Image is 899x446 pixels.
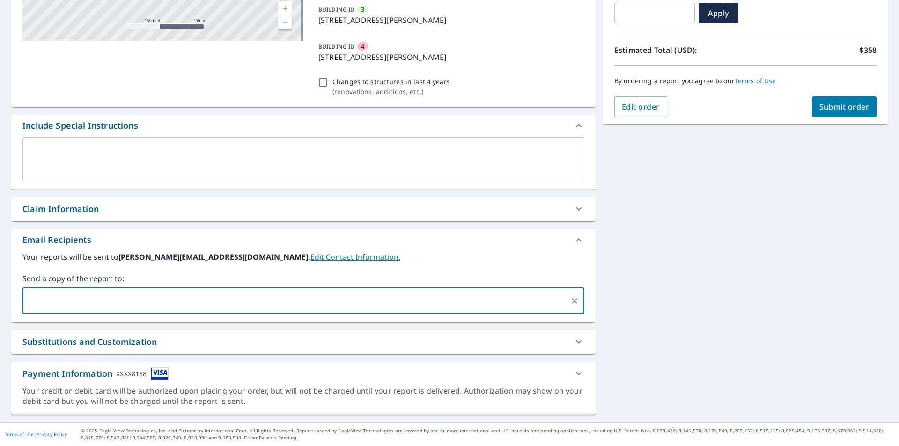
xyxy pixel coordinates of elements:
a: Privacy Policy [37,431,67,438]
div: XXXX8158 [116,367,147,380]
a: Terms of Use [5,431,34,438]
p: | [5,431,67,437]
div: Include Special Instructions [11,115,596,137]
span: Apply [706,8,731,18]
a: Current Level 17, Zoom In [278,1,292,15]
div: Payment Information [22,367,169,380]
img: cardImage [151,367,169,380]
span: Submit order [819,102,870,112]
div: Claim Information [22,203,99,215]
button: Apply [699,3,738,23]
a: EditContactInfo [310,252,400,262]
p: Estimated Total (USD): [614,44,745,56]
div: Claim Information [11,197,596,221]
a: Terms of Use [735,76,776,85]
label: Your reports will be sent to [22,251,584,263]
p: By ordering a report you agree to our [614,77,877,85]
b: [PERSON_NAME][EMAIL_ADDRESS][DOMAIN_NAME]. [118,252,310,262]
div: Payment InformationXXXX8158cardImage [11,362,596,386]
p: BUILDING ID [318,6,354,14]
button: Edit order [614,96,667,117]
div: Your credit or debit card will be authorized upon placing your order, but will not be charged unt... [22,386,584,407]
div: Email Recipients [11,229,596,251]
p: $358 [859,44,877,56]
span: 4 [361,42,364,51]
div: Email Recipients [22,234,91,246]
p: [STREET_ADDRESS][PERSON_NAME] [318,15,581,26]
span: 3 [361,5,364,14]
button: Clear [568,294,581,307]
div: Substitutions and Customization [22,336,157,348]
div: Substitutions and Customization [11,330,596,354]
span: Edit order [622,102,660,112]
label: Send a copy of the report to: [22,273,584,284]
p: [STREET_ADDRESS][PERSON_NAME] [318,51,581,63]
p: Changes to structures in last 4 years [332,77,450,87]
button: Submit order [812,96,877,117]
a: Current Level 17, Zoom Out [278,15,292,29]
p: ( renovations, additions, etc. ) [332,87,450,96]
div: Include Special Instructions [22,119,138,132]
p: © 2025 Eagle View Technologies, Inc. and Pictometry International Corp. All Rights Reserved. Repo... [81,427,894,441]
p: BUILDING ID [318,43,354,51]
